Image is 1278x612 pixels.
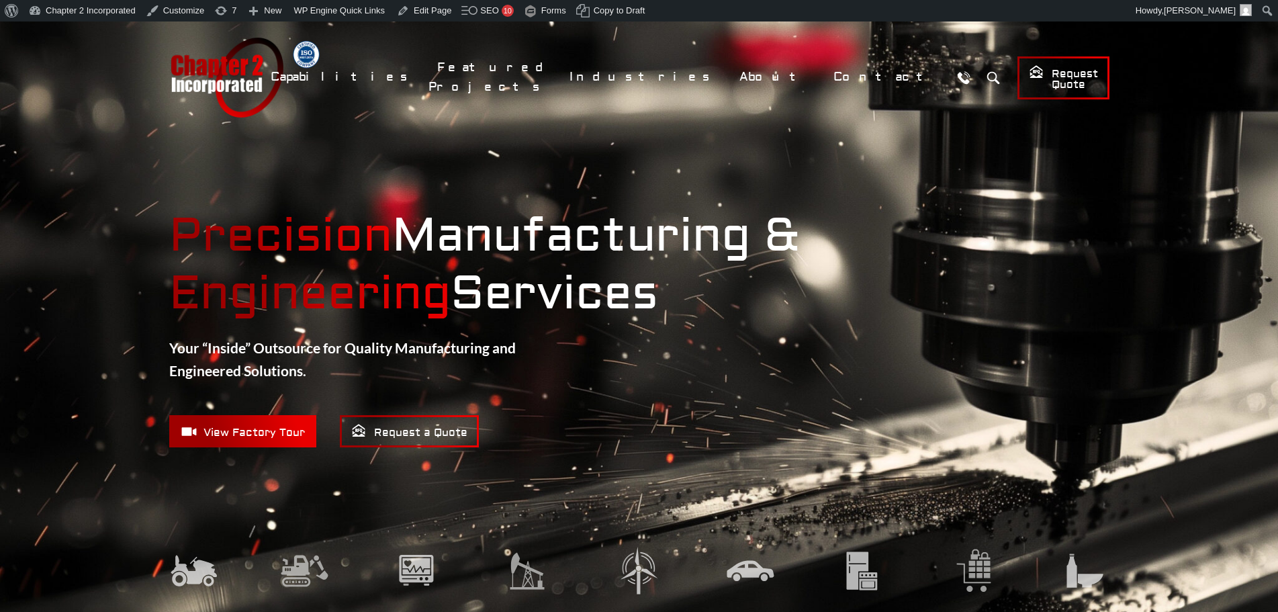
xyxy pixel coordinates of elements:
[262,62,422,91] a: Capabilities
[169,339,516,379] strong: Your “Inside” Outsource for Quality Manufacturing and Engineered Solutions.
[169,265,451,322] mark: Engineering
[169,38,283,118] a: Chapter 2 Incorporated
[351,423,467,440] span: Request a Quote
[1164,5,1236,15] span: [PERSON_NAME]
[181,423,305,440] span: View Factory Tour
[561,62,724,91] a: Industries
[952,65,976,90] a: Call Us
[340,415,479,447] a: Request a Quote
[169,415,316,447] a: View Factory Tour
[1029,64,1098,92] span: Request Quote
[428,53,554,101] a: Featured Projects
[1017,56,1109,99] a: Request Quote
[981,65,1006,90] button: Search
[169,208,1109,323] strong: Manufacturing & Services
[731,62,818,91] a: About
[502,5,514,17] div: 10
[169,208,392,265] mark: Precision
[825,62,945,91] a: Contact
